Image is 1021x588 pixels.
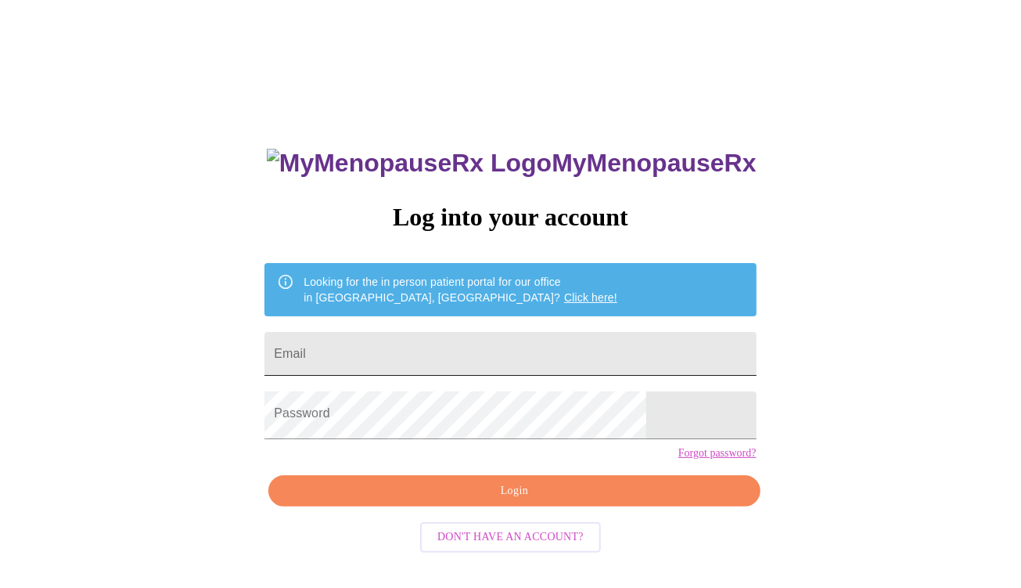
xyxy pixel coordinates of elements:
div: Looking for the in person patient portal for our office in [GEOGRAPHIC_DATA], [GEOGRAPHIC_DATA]? [304,268,617,312]
a: Click here! [564,291,617,304]
a: Don't have an account? [416,529,605,543]
button: Don't have an account? [420,522,601,553]
span: Login [286,482,742,501]
button: Login [268,475,760,507]
h3: Log into your account [264,203,756,232]
a: Forgot password? [678,447,757,460]
span: Don't have an account? [437,528,584,547]
h3: MyMenopauseRx [267,149,757,178]
img: MyMenopauseRx Logo [267,149,552,178]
